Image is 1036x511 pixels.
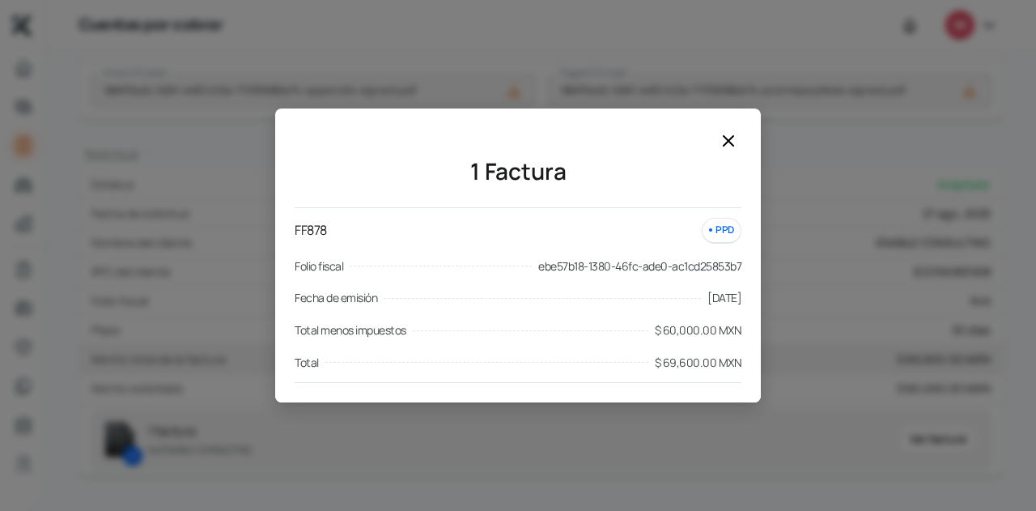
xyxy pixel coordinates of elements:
span: $ 69,600.00 MXN [655,353,742,373]
span: Fecha de emisión [295,288,377,308]
span: [DATE] [707,288,741,308]
span: Total [295,353,319,373]
div: 1 Factura [470,154,567,188]
div: PPD [702,218,741,243]
p: FF878 [295,219,327,241]
span: $ 60,000.00 MXN [655,321,742,340]
span: Total menos impuestos [295,321,406,340]
span: Folio fiscal [295,257,343,276]
span: ebe57b18-1380-46fc-ade0-ac1cd25853b7 [538,257,741,276]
